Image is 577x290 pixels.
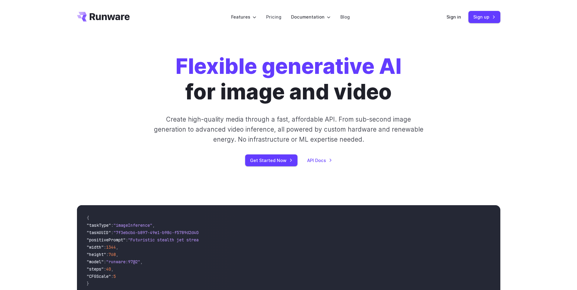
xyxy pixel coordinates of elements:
[111,274,113,279] span: :
[245,154,297,166] a: Get Started Now
[307,157,332,164] a: API Docs
[113,223,152,228] span: "imageInference"
[104,244,106,250] span: :
[113,230,206,235] span: "7f3ebcb6-b897-49e1-b98c-f5789d2d40d7"
[113,274,116,279] span: 5
[87,281,89,286] span: }
[152,223,155,228] span: ,
[106,266,111,272] span: 40
[266,13,281,20] a: Pricing
[106,252,109,257] span: :
[153,114,424,145] p: Create high-quality media through a fast, affordable API. From sub-second image generation to adv...
[106,244,116,250] span: 1344
[126,237,128,243] span: :
[104,266,106,272] span: :
[340,13,350,20] a: Blog
[176,53,401,79] strong: Flexible generative AI
[87,266,104,272] span: "steps"
[291,13,331,20] label: Documentation
[87,274,111,279] span: "CFGScale"
[116,244,118,250] span: ,
[87,230,111,235] span: "taskUUID"
[87,252,106,257] span: "height"
[109,252,116,257] span: 768
[231,13,256,20] label: Features
[111,223,113,228] span: :
[111,230,113,235] span: :
[116,252,118,257] span: ,
[87,215,89,221] span: {
[140,259,143,264] span: ,
[87,244,104,250] span: "width"
[104,259,106,264] span: :
[128,237,349,243] span: "Futuristic stealth jet streaking through a neon-lit cityscape with glowing purple exhaust"
[447,13,461,20] a: Sign in
[87,237,126,243] span: "positivePrompt"
[176,54,401,105] h1: for image and video
[87,223,111,228] span: "taskType"
[77,12,130,22] a: Go to /
[106,259,140,264] span: "runware:97@2"
[87,259,104,264] span: "model"
[111,266,113,272] span: ,
[468,11,500,23] a: Sign up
